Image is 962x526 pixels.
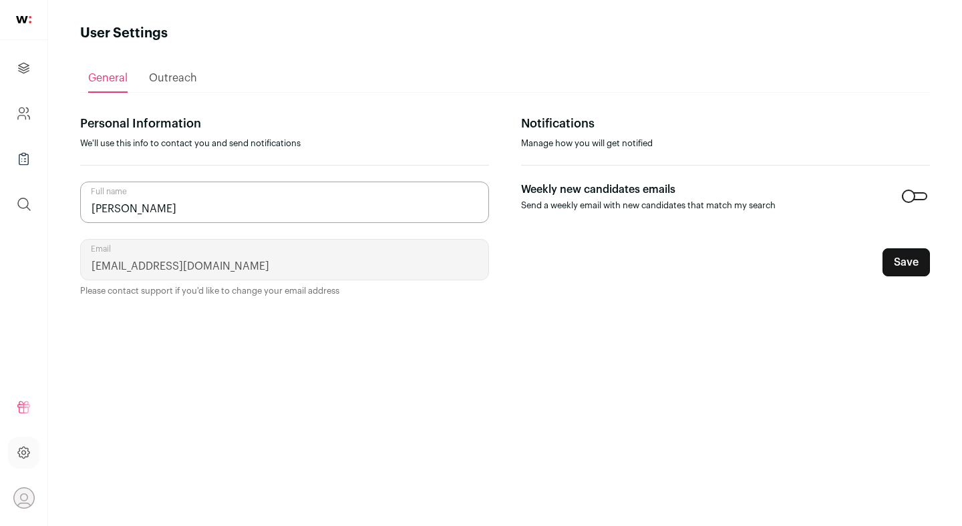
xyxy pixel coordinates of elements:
[16,16,31,23] img: wellfound-shorthand-0d5821cbd27db2630d0214b213865d53afaa358527fdda9d0ea32b1df1b89c2c.svg
[149,65,197,91] a: Outreach
[8,52,39,84] a: Projects
[521,200,776,211] p: Send a weekly email with new candidates that match my search
[521,114,930,133] p: Notifications
[521,138,930,149] p: Manage how you will get notified
[149,73,197,83] span: Outreach
[80,182,489,223] input: Full name
[13,487,35,509] button: Open dropdown
[88,73,128,83] span: General
[883,248,930,276] button: Save
[80,24,168,43] h1: User Settings
[80,114,489,133] p: Personal Information
[80,138,489,149] p: We'll use this info to contact you and send notifications
[8,97,39,129] a: Company and ATS Settings
[80,239,489,280] input: Email
[8,143,39,175] a: Company Lists
[521,182,776,198] p: Weekly new candidates emails
[80,286,489,296] p: Please contact support if you'd like to change your email address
